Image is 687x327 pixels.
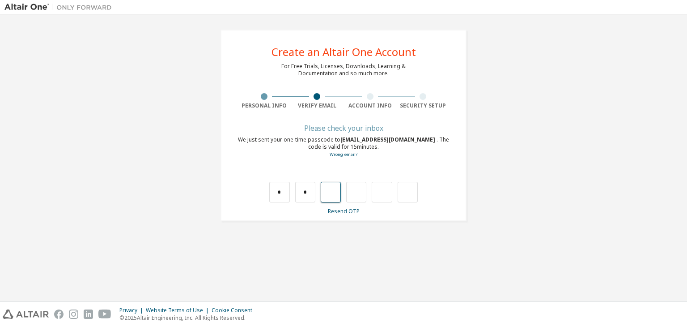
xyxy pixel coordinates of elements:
div: Cookie Consent [212,307,258,314]
div: Account Info [343,102,397,109]
img: Altair One [4,3,116,12]
div: Verify Email [291,102,344,109]
div: For Free Trials, Licenses, Downloads, Learning & Documentation and so much more. [281,63,406,77]
span: [EMAIL_ADDRESS][DOMAIN_NAME] [340,136,437,143]
p: © 2025 Altair Engineering, Inc. All Rights Reserved. [119,314,258,322]
img: facebook.svg [54,310,64,319]
a: Go back to the registration form [330,151,357,157]
a: Resend OTP [328,207,360,215]
div: Website Terms of Use [146,307,212,314]
img: instagram.svg [69,310,78,319]
img: linkedin.svg [84,310,93,319]
div: Security Setup [397,102,450,109]
div: We just sent your one-time passcode to . The code is valid for 15 minutes. [237,136,450,158]
img: youtube.svg [98,310,111,319]
div: Please check your inbox [237,125,450,131]
div: Create an Altair One Account [271,47,416,57]
img: altair_logo.svg [3,310,49,319]
div: Personal Info [237,102,291,109]
div: Privacy [119,307,146,314]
